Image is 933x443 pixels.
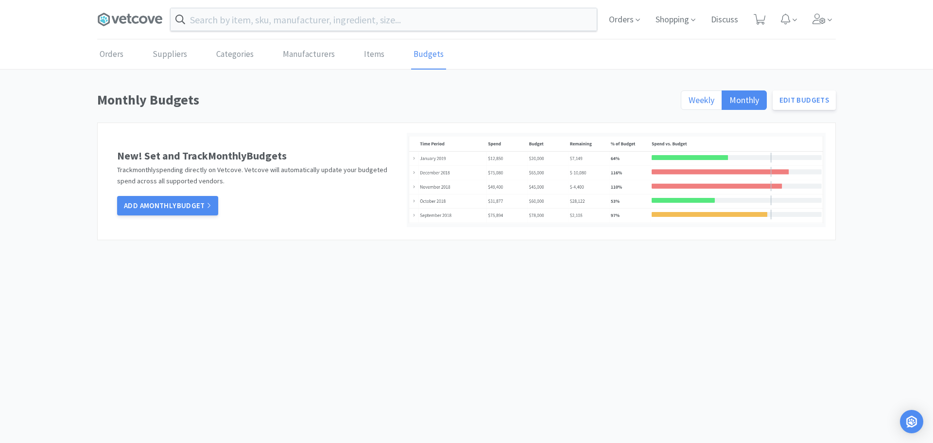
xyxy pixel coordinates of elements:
[729,94,759,106] span: Monthly
[97,89,675,111] h1: Monthly Budgets
[411,40,446,70] a: Budgets
[900,410,923,433] div: Open Intercom Messenger
[117,149,287,162] strong: New! Set and Track Monthly Budgets
[171,8,597,31] input: Search by item, sku, manufacturer, ingredient, size...
[707,16,742,24] a: Discuss
[362,40,387,70] a: Items
[407,133,826,227] img: budget_ss.png
[773,90,836,110] a: Edit Budgets
[117,196,218,215] a: Add amonthlyBudget
[214,40,256,70] a: Categories
[689,94,714,106] span: Weekly
[280,40,337,70] a: Manufacturers
[117,164,397,186] p: Track monthly spending directly on Vetcove. Vetcove will automatically update your budgeted spend...
[97,40,126,70] a: Orders
[150,40,190,70] a: Suppliers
